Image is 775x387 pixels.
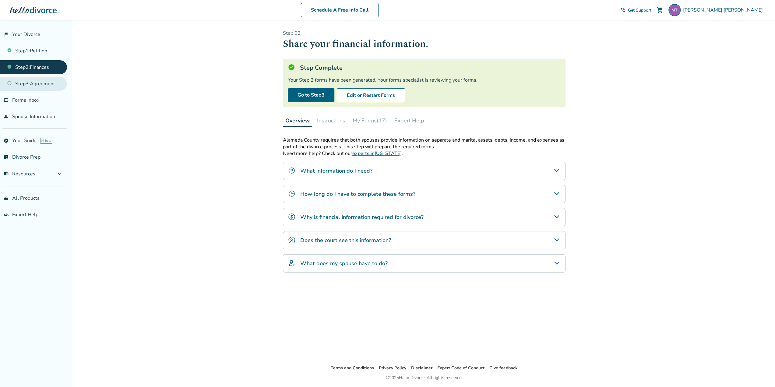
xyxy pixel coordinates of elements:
[283,37,565,51] h1: Share your financial information.
[437,365,484,371] a: Expert Code of Conduct
[301,3,379,17] a: Schedule A Free Info Call
[288,88,334,102] a: Go to Step3
[4,171,35,177] span: Resources
[283,162,565,180] div: What information do I need?
[4,212,9,217] span: groups
[283,231,565,249] div: Does the court see this information?
[56,170,63,178] span: expand_more
[283,208,565,226] div: Why is financial information required for divorce?
[283,114,312,127] button: Overview
[331,365,374,371] a: Terms and Conditions
[300,213,424,221] h4: Why is financial information required for divorce?
[300,167,372,175] h4: What information do I need?
[656,6,664,14] span: shopping_cart
[621,7,651,13] a: phone_in_talkGet Support
[288,77,561,83] div: Your Step 2 forms have been generated. Your forms specialist is reviewing your forms.
[621,8,625,12] span: phone_in_talk
[337,88,405,102] button: Edit or Restart Forms
[392,114,427,127] button: Expert Help
[300,190,415,198] h4: How long do I have to complete these forms?
[352,150,402,157] a: experts in[US_STATE]
[4,138,9,143] span: explore
[288,213,295,220] img: Why is financial information required for divorce?
[628,7,651,13] span: Get Support
[379,365,406,371] a: Privacy Policy
[4,155,9,160] span: list_alt_check
[4,171,9,176] span: menu_book
[300,259,388,267] h4: What does my spouse have to do?
[4,196,9,201] span: shopping_basket
[288,190,295,197] img: How long do I have to complete these forms?
[4,32,9,37] span: flag_2
[315,114,348,127] button: Instructions
[386,374,463,382] div: © 2025 Hello Divorce. All rights reserved.
[683,7,765,13] span: [PERSON_NAME] [PERSON_NAME]
[288,167,295,174] img: What information do I need?
[288,259,295,267] img: What does my spouse have to do?
[350,114,389,127] button: My Forms(17)
[40,138,52,144] span: AI beta
[4,98,9,103] span: inbox
[4,114,9,119] span: people
[283,185,565,203] div: How long do I have to complete these forms?
[288,236,295,244] img: Does the court see this information?
[283,137,565,150] p: Alameda County requires that both spouses provide information on separate and marital assets, deb...
[411,364,432,372] li: Disclaimer
[300,236,391,244] h4: Does the court see this information?
[745,358,775,387] iframe: Chat Widget
[283,150,565,157] p: Need more help? Check out our .
[283,30,565,37] p: Step 0 2
[12,97,39,104] span: Forms Inbox
[300,64,343,72] h5: Step Complete
[668,4,681,16] img: marcelo.troiani@gmail.com
[489,364,518,372] li: Give feedback
[283,254,565,273] div: What does my spouse have to do?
